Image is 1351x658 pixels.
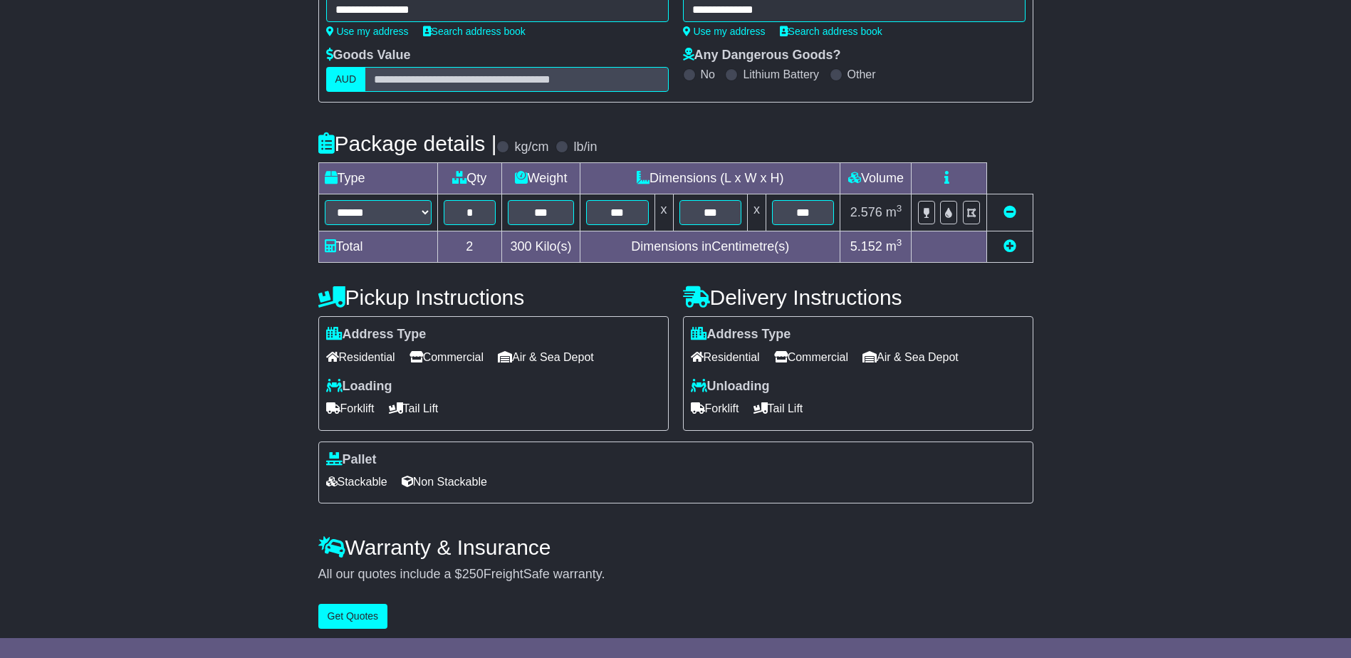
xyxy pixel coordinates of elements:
td: Total [318,231,437,263]
label: Loading [326,379,392,395]
label: Unloading [691,379,770,395]
button: Get Quotes [318,604,388,629]
label: Address Type [691,327,791,343]
label: kg/cm [514,140,548,155]
td: Type [318,163,437,194]
label: Goods Value [326,48,411,63]
label: Any Dangerous Goods? [683,48,841,63]
span: Forklift [326,397,375,419]
span: Residential [691,346,760,368]
td: x [747,194,766,231]
td: x [654,194,673,231]
a: Search address book [780,26,882,37]
span: 2.576 [850,205,882,219]
td: Dimensions (L x W x H) [580,163,840,194]
span: Residential [326,346,395,368]
div: All our quotes include a $ FreightSafe warranty. [318,567,1033,583]
td: Volume [840,163,912,194]
span: Air & Sea Depot [498,346,594,368]
td: Qty [437,163,502,194]
label: No [701,68,715,81]
label: Pallet [326,452,377,468]
h4: Delivery Instructions [683,286,1033,309]
span: Stackable [326,471,387,493]
td: Dimensions in Centimetre(s) [580,231,840,263]
h4: Warranty & Insurance [318,536,1033,559]
span: 300 [511,239,532,254]
h4: Package details | [318,132,497,155]
h4: Pickup Instructions [318,286,669,309]
td: Kilo(s) [502,231,580,263]
a: Use my address [326,26,409,37]
sup: 3 [897,237,902,248]
span: 250 [462,567,484,581]
span: Commercial [774,346,848,368]
a: Add new item [1003,239,1016,254]
span: Air & Sea Depot [862,346,959,368]
td: Weight [502,163,580,194]
a: Search address book [423,26,526,37]
span: Forklift [691,397,739,419]
span: Non Stackable [402,471,487,493]
label: Other [847,68,876,81]
label: AUD [326,67,366,92]
label: Lithium Battery [743,68,819,81]
label: Address Type [326,327,427,343]
a: Use my address [683,26,766,37]
span: m [886,205,902,219]
td: 2 [437,231,502,263]
span: Tail Lift [389,397,439,419]
label: lb/in [573,140,597,155]
a: Remove this item [1003,205,1016,219]
span: 5.152 [850,239,882,254]
span: Tail Lift [753,397,803,419]
sup: 3 [897,203,902,214]
span: m [886,239,902,254]
span: Commercial [410,346,484,368]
